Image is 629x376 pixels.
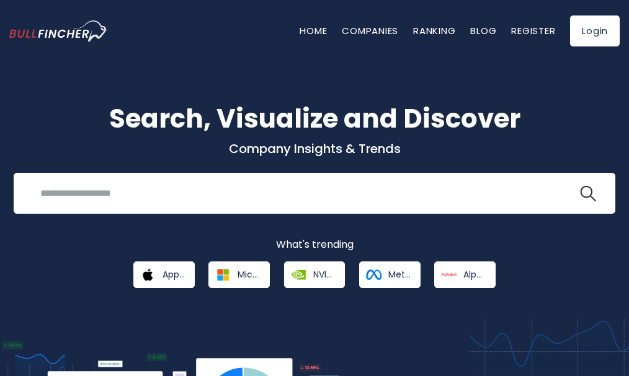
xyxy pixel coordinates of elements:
[208,261,270,288] a: Microsoft Corporation
[570,15,620,46] a: Login
[9,141,620,157] p: Company Insights & Trends
[9,20,127,42] a: Go to homepage
[9,20,108,42] img: bullfincher logo
[300,24,327,37] a: Home
[580,186,596,202] img: search icon
[133,261,195,288] a: Apple
[463,269,487,280] span: Alphabet
[342,24,398,37] a: Companies
[163,269,186,280] span: Apple
[511,24,555,37] a: Register
[434,261,496,288] a: Alphabet
[413,24,455,37] a: Ranking
[313,269,337,280] span: NVIDIA Corporation
[388,269,412,280] span: Meta Platforms
[9,238,620,251] p: What's trending
[359,261,421,288] a: Meta Platforms
[470,24,496,37] a: Blog
[238,269,261,280] span: Microsoft Corporation
[284,261,346,288] a: NVIDIA Corporation
[9,99,620,138] h1: Search, Visualize and Discover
